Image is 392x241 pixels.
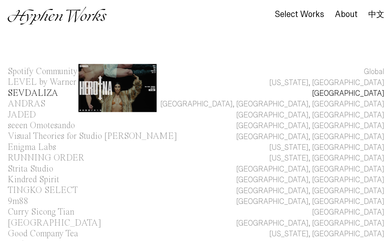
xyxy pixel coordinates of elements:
div: [GEOGRAPHIC_DATA], [GEOGRAPHIC_DATA] [236,164,384,175]
div: [US_STATE], [GEOGRAPHIC_DATA] [269,153,384,164]
img: Hyphen Works [8,7,106,25]
div: Kindred Spirit [8,175,59,184]
div: SEVDALIZA [8,89,58,98]
div: [GEOGRAPHIC_DATA], [GEOGRAPHIC_DATA] [236,110,384,120]
div: Enigma Labs [8,143,56,152]
div: Strita Studio [8,165,53,174]
div: RUNNING ORDER [8,154,84,163]
div: [GEOGRAPHIC_DATA] [8,219,101,228]
div: Visual Theories for Studio [PERSON_NAME] [8,132,177,141]
div: [GEOGRAPHIC_DATA], [GEOGRAPHIC_DATA] [236,120,384,131]
div: [GEOGRAPHIC_DATA], [GEOGRAPHIC_DATA], [GEOGRAPHIC_DATA] [160,99,384,109]
div: [US_STATE], [GEOGRAPHIC_DATA] [269,142,384,153]
div: Spotify CommunityX Clubs [8,67,107,76]
div: TINGKO SELECT [8,186,78,195]
div: JADED [8,110,36,119]
a: 中文 [368,11,384,18]
div: About [335,10,358,19]
a: Select Works [275,11,324,18]
div: [GEOGRAPHIC_DATA], [GEOGRAPHIC_DATA] [236,218,384,229]
div: [GEOGRAPHIC_DATA], [GEOGRAPHIC_DATA] [236,132,384,142]
div: [GEOGRAPHIC_DATA] [312,88,384,99]
div: Curry Sicong Tian [8,208,74,217]
div: [US_STATE], [GEOGRAPHIC_DATA] [269,77,384,88]
div: [GEOGRAPHIC_DATA], [GEOGRAPHIC_DATA] [236,196,384,207]
div: Global [364,66,384,77]
div: ANDRAS [8,99,45,108]
div: LEVEL by Warner Music Group [8,78,126,87]
div: [GEOGRAPHIC_DATA], [GEOGRAPHIC_DATA] [236,175,384,185]
div: 9m88 [8,197,28,206]
div: [GEOGRAPHIC_DATA], [GEOGRAPHIC_DATA] [236,186,384,196]
div: Select Works [275,10,324,19]
div: [GEOGRAPHIC_DATA] [312,207,384,218]
div: seeen Omotesando [8,121,75,130]
div: Good Company Tea [8,229,78,238]
a: About [335,11,358,18]
div: [US_STATE], [GEOGRAPHIC_DATA] [269,229,384,239]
